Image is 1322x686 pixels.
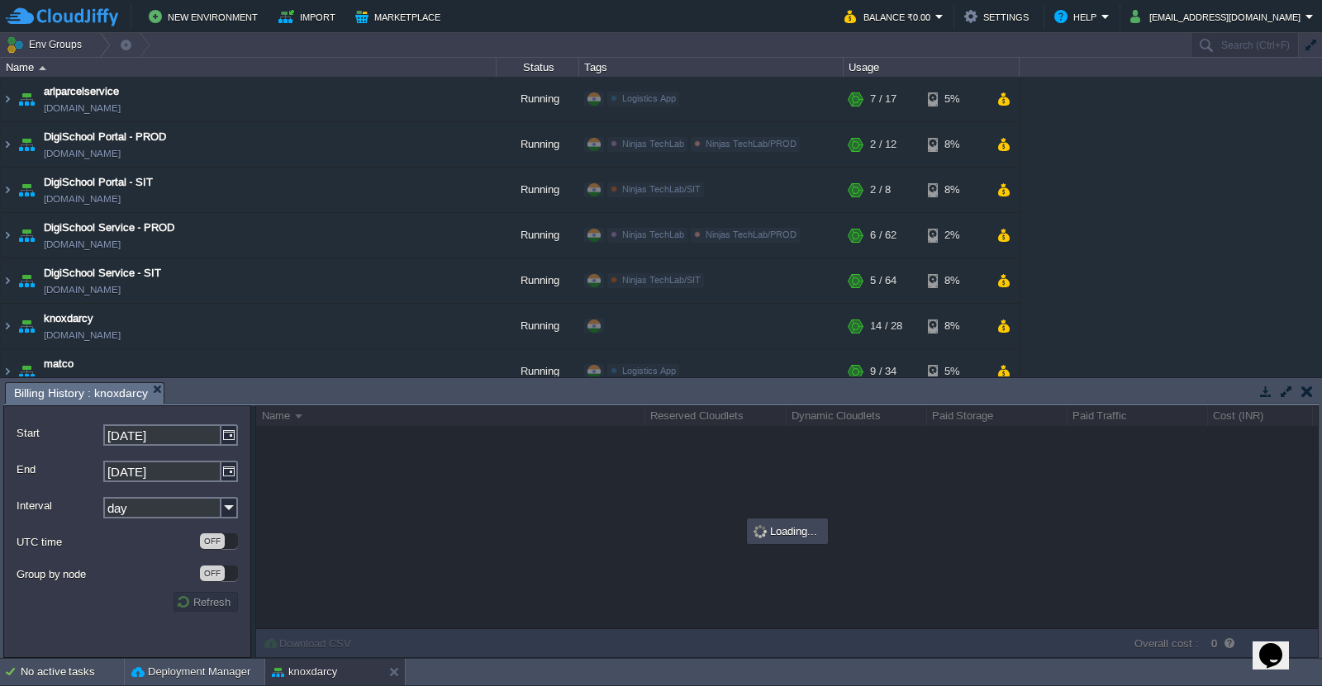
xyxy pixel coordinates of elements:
[15,349,38,394] img: AMDAwAAAACH5BAEAAAAALAAAAAABAAEAAAICRAEAOw==
[928,349,982,394] div: 5%
[870,349,896,394] div: 9 / 34
[44,100,121,116] a: [DOMAIN_NAME]
[17,424,102,442] label: Start
[44,129,166,145] a: DigiSchool Portal - PROD
[15,304,38,348] img: AMDAwAAAACH5BAEAAAAALAAAAAABAAEAAAICRAEAOw==
[928,258,982,303] div: 8%
[21,659,124,685] div: No active tasks
[844,7,935,26] button: Balance ₹0.00
[272,664,337,680] button: knoxdarcy
[15,168,38,212] img: AMDAwAAAACH5BAEAAAAALAAAAAABAAEAAAICRAEAOw==
[928,304,982,348] div: 8%
[14,383,148,404] span: Billing History : knoxdarcy
[497,58,578,77] div: Status
[622,93,676,103] span: Logistics App
[706,139,797,149] span: Ninjas TechLab/PROD
[928,213,982,258] div: 2%
[17,497,102,514] label: Interval
[749,520,826,542] div: Loading...
[1,213,14,258] img: AMDAwAAAACH5BAEAAAAALAAAAAABAAEAAAICRAEAOw==
[497,349,579,394] div: Running
[497,77,579,121] div: Running
[1,304,14,348] img: AMDAwAAAACH5BAEAAAAALAAAAAABAAEAAAICRAEAOw==
[44,83,119,100] a: arlparcelservice
[15,122,38,167] img: AMDAwAAAACH5BAEAAAAALAAAAAABAAEAAAICRAEAOw==
[928,168,982,212] div: 8%
[1054,7,1101,26] button: Help
[6,33,88,56] button: Env Groups
[44,174,153,191] a: DigiSchool Portal - SIT
[44,372,121,389] a: [DOMAIN_NAME]
[15,258,38,303] img: AMDAwAAAACH5BAEAAAAALAAAAAABAAEAAAICRAEAOw==
[44,220,174,236] a: DigiSchool Service - PROD
[17,461,102,478] label: End
[870,168,891,212] div: 2 / 8
[44,191,121,207] a: [DOMAIN_NAME]
[200,533,225,549] div: OFF
[1,168,14,212] img: AMDAwAAAACH5BAEAAAAALAAAAAABAAEAAAICRAEAOw==
[622,184,701,194] span: Ninjas TechLab/SIT
[497,258,579,303] div: Running
[497,122,579,167] div: Running
[870,258,896,303] div: 5 / 64
[44,236,121,253] a: [DOMAIN_NAME]
[622,275,701,285] span: Ninjas TechLab/SIT
[1130,7,1305,26] button: [EMAIL_ADDRESS][DOMAIN_NAME]
[1,349,14,394] img: AMDAwAAAACH5BAEAAAAALAAAAAABAAEAAAICRAEAOw==
[44,145,121,162] a: [DOMAIN_NAME]
[15,213,38,258] img: AMDAwAAAACH5BAEAAAAALAAAAAABAAEAAAICRAEAOw==
[1,77,14,121] img: AMDAwAAAACH5BAEAAAAALAAAAAABAAEAAAICRAEAOw==
[844,58,1019,77] div: Usage
[964,7,1034,26] button: Settings
[870,213,896,258] div: 6 / 62
[17,533,198,551] label: UTC time
[1,258,14,303] img: AMDAwAAAACH5BAEAAAAALAAAAAABAAEAAAICRAEAOw==
[15,77,38,121] img: AMDAwAAAACH5BAEAAAAALAAAAAABAAEAAAICRAEAOw==
[131,664,250,680] button: Deployment Manager
[39,66,46,70] img: AMDAwAAAACH5BAEAAAAALAAAAAABAAEAAAICRAEAOw==
[44,356,74,372] a: matco
[1253,620,1305,669] iframe: chat widget
[176,594,235,609] button: Refresh
[497,304,579,348] div: Running
[44,281,121,298] a: [DOMAIN_NAME]
[870,122,896,167] div: 2 / 12
[200,565,225,581] div: OFF
[17,565,198,583] label: Group by node
[870,304,902,348] div: 14 / 28
[6,7,118,27] img: CloudJiffy
[497,213,579,258] div: Running
[870,77,896,121] div: 7 / 17
[622,366,676,376] span: Logistics App
[580,58,843,77] div: Tags
[706,229,797,239] span: Ninjas TechLab/PROD
[622,139,684,149] span: Ninjas TechLab
[928,77,982,121] div: 5%
[928,122,982,167] div: 8%
[1,122,14,167] img: AMDAwAAAACH5BAEAAAAALAAAAAABAAEAAAICRAEAOw==
[44,327,121,343] a: [DOMAIN_NAME]
[2,58,496,77] div: Name
[44,265,161,281] a: DigiSchool Service - SIT
[355,7,445,26] button: Marketplace
[278,7,340,26] button: Import
[44,310,93,327] a: knoxdarcy
[497,168,579,212] div: Running
[149,7,263,26] button: New Environment
[622,229,684,239] span: Ninjas TechLab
